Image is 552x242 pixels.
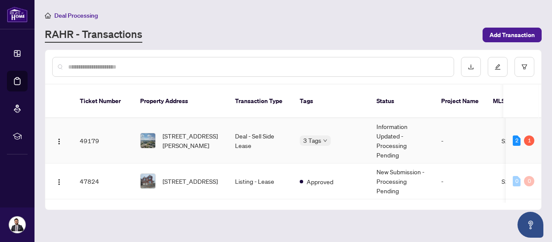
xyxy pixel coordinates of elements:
td: Listing - Lease [228,163,293,199]
td: 49179 [73,118,133,163]
button: Add Transaction [483,28,542,42]
span: download [468,64,474,70]
span: 3 Tags [303,135,321,145]
span: Add Transaction [489,28,535,42]
span: S12300452 [502,137,536,145]
th: Property Address [133,85,228,118]
button: Logo [52,174,66,188]
th: Tags [293,85,370,118]
td: - [434,163,495,199]
span: home [45,13,51,19]
span: edit [495,64,501,70]
span: S12331994 [502,177,536,185]
td: Information Updated - Processing Pending [370,118,434,163]
img: thumbnail-img [141,174,155,189]
span: Approved [307,177,333,186]
span: [STREET_ADDRESS] [163,176,218,186]
div: 0 [524,176,534,186]
div: 2 [513,135,521,146]
div: 0 [513,176,521,186]
td: New Submission - Processing Pending [370,163,434,199]
img: Logo [56,179,63,185]
img: Profile Icon [9,217,25,233]
a: RAHR - Transactions [45,27,142,43]
div: 1 [524,135,534,146]
th: Ticket Number [73,85,133,118]
img: Logo [56,138,63,145]
span: filter [521,64,527,70]
button: filter [514,57,534,77]
button: Logo [52,134,66,148]
img: thumbnail-img [141,133,155,148]
td: - [434,118,495,163]
td: Deal - Sell Side Lease [228,118,293,163]
th: Transaction Type [228,85,293,118]
td: 47824 [73,163,133,199]
span: down [323,138,327,143]
th: Project Name [434,85,486,118]
button: Open asap [517,212,543,238]
span: [STREET_ADDRESS][PERSON_NAME] [163,131,221,150]
img: logo [7,6,28,22]
th: MLS # [486,85,538,118]
button: download [461,57,481,77]
span: Deal Processing [54,12,98,19]
button: edit [488,57,508,77]
th: Status [370,85,434,118]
